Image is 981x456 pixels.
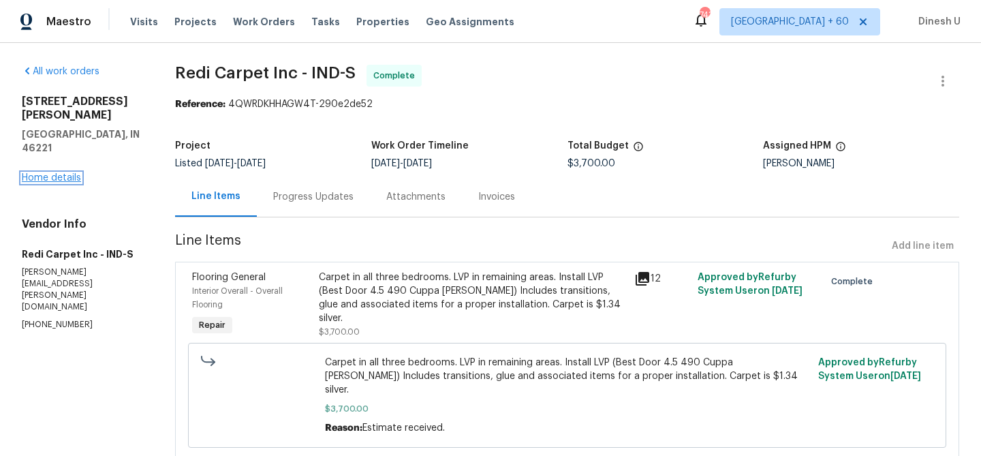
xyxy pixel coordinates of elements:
[191,189,240,203] div: Line Items
[233,15,295,29] span: Work Orders
[319,271,627,325] div: Carpet in all three bedrooms. LVP in remaining areas. Install LVP (Best Door 4.5 490 Cuppa [PERSO...
[373,69,420,82] span: Complete
[831,275,878,288] span: Complete
[567,159,615,168] span: $3,700.00
[403,159,432,168] span: [DATE]
[319,328,360,336] span: $3,700.00
[22,217,142,231] h4: Vendor Info
[371,159,432,168] span: -
[192,287,283,309] span: Interior Overall - Overall Flooring
[46,15,91,29] span: Maestro
[772,286,803,296] span: [DATE]
[22,319,142,331] p: [PHONE_NUMBER]
[311,17,340,27] span: Tasks
[835,141,846,159] span: The hpm assigned to this work order.
[362,423,445,433] span: Estimate received.
[192,273,266,282] span: Flooring General
[175,141,211,151] h5: Project
[22,67,99,76] a: All work orders
[634,271,689,287] div: 12
[818,358,921,381] span: Approved by Refurby System User on
[763,141,831,151] h5: Assigned HPM
[22,267,142,314] p: [PERSON_NAME][EMAIL_ADDRESS][PERSON_NAME][DOMAIN_NAME]
[698,273,803,296] span: Approved by Refurby System User on
[130,15,158,29] span: Visits
[22,247,142,261] h5: Redi Carpet Inc - IND-S
[325,356,810,397] span: Carpet in all three bedrooms. LVP in remaining areas. Install LVP (Best Door 4.5 490 Cuppa [PERSO...
[890,371,921,381] span: [DATE]
[371,159,400,168] span: [DATE]
[175,65,356,81] span: Redi Carpet Inc - IND-S
[175,159,266,168] span: Listed
[478,190,515,204] div: Invoices
[371,141,469,151] h5: Work Order Timeline
[325,423,362,433] span: Reason:
[633,141,644,159] span: The total cost of line items that have been proposed by Opendoor. This sum includes line items th...
[731,15,849,29] span: [GEOGRAPHIC_DATA] + 60
[22,127,142,155] h5: [GEOGRAPHIC_DATA], IN 46221
[193,318,231,332] span: Repair
[763,159,959,168] div: [PERSON_NAME]
[237,159,266,168] span: [DATE]
[273,190,354,204] div: Progress Updates
[175,234,886,259] span: Line Items
[386,190,446,204] div: Attachments
[205,159,266,168] span: -
[567,141,629,151] h5: Total Budget
[700,8,709,22] div: 743
[913,15,961,29] span: Dinesh U
[22,173,81,183] a: Home details
[175,100,225,109] b: Reference:
[325,402,810,416] span: $3,700.00
[175,97,959,111] div: 4QWRDKHHAGW4T-290e2de52
[356,15,409,29] span: Properties
[205,159,234,168] span: [DATE]
[174,15,217,29] span: Projects
[22,95,142,122] h2: [STREET_ADDRESS][PERSON_NAME]
[426,15,514,29] span: Geo Assignments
